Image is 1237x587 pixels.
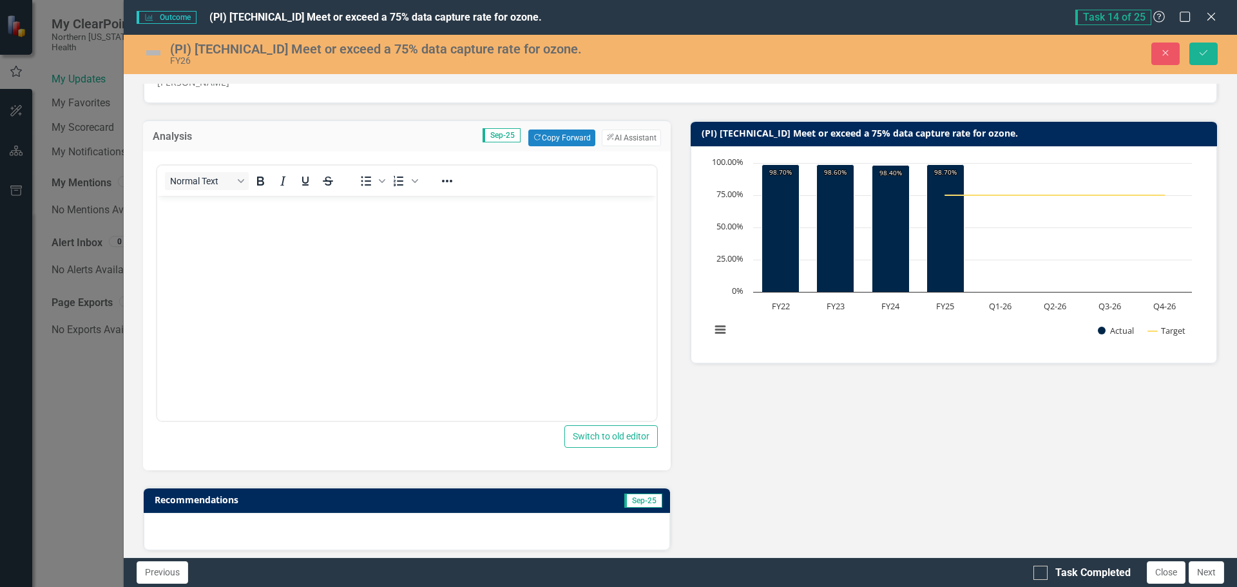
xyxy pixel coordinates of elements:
[872,165,910,292] path: FY24, 98.4. Actual.
[1147,561,1185,584] button: Close
[934,168,957,177] text: 98.70%
[781,193,1167,198] g: Target, series 2 of 2. Line with 8 data points.
[294,172,316,190] button: Underline
[143,43,164,63] img: Not Defined
[772,300,790,312] text: FY22
[704,157,1198,350] svg: Interactive chart
[137,561,188,584] button: Previous
[170,56,747,66] div: FY26
[170,42,747,56] div: (PI) [TECHNICAL_ID] Meet or exceed a 75% data capture rate for ozone.
[165,172,249,190] button: Block Normal Text
[704,157,1203,350] div: Chart. Highcharts interactive chart.
[564,425,658,448] button: Switch to old editor
[824,168,847,177] text: 98.60%
[1098,325,1134,336] button: Show Actual
[827,300,845,312] text: FY23
[209,11,542,23] span: (PI) [TECHNICAL_ID] Meet or exceed a 75% data capture rate for ozone.
[436,172,458,190] button: Reveal or hide additional toolbar items
[355,172,387,190] div: Bullet list
[170,176,233,186] span: Normal Text
[388,172,420,190] div: Numbered list
[711,321,729,339] button: View chart menu, Chart
[716,220,743,232] text: 50.00%
[317,172,339,190] button: Strikethrough
[927,164,964,292] path: FY25, 98.7. Actual.
[137,11,197,24] span: Outcome
[153,131,244,142] h3: Analysis
[817,164,854,292] path: FY23, 98.6. Actual.
[762,163,1165,293] g: Actual, series 1 of 2. Bar series with 8 bars.
[1055,566,1131,581] div: Task Completed
[989,300,1012,312] text: Q1-26
[1075,10,1151,25] span: Task 14 of 25
[716,188,743,200] text: 75.00%
[157,196,657,421] iframe: Rich Text Area
[712,156,743,168] text: 100.00%
[624,494,662,508] span: Sep-25
[272,172,294,190] button: Italic
[936,300,954,312] text: FY25
[881,300,900,312] text: FY24
[1153,300,1176,312] text: Q4-26
[1098,300,1121,312] text: Q3-26
[1148,325,1186,336] button: Show Target
[769,168,792,177] text: 98.70%
[702,128,1211,138] h3: (PI) [TECHNICAL_ID] Meet or exceed a 75% data capture rate for ozone.
[602,130,661,146] button: AI Assistant
[249,172,271,190] button: Bold
[732,285,743,296] text: 0%
[1044,300,1066,312] text: Q2-26
[716,253,743,264] text: 25.00%
[483,128,521,142] span: Sep-25
[528,130,595,146] button: Copy Forward
[155,495,501,505] h3: Recommendations
[762,164,800,292] path: FY22, 98.7. Actual.
[1189,561,1224,584] button: Next
[879,168,902,177] text: 98.40%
